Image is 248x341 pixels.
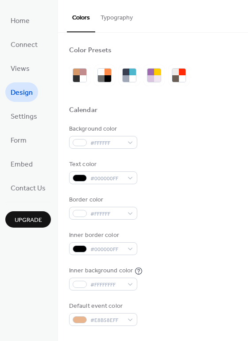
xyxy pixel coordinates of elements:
[90,209,123,219] span: #FFFFFF
[90,280,123,290] span: #FFFFFFFF
[5,35,43,54] a: Connect
[90,245,123,254] span: #000000FF
[5,130,32,150] a: Form
[11,158,33,172] span: Embed
[69,46,112,55] div: Color Presets
[69,231,136,240] div: Inner border color
[11,182,46,196] span: Contact Us
[15,216,42,225] span: Upgrade
[11,62,30,76] span: Views
[90,174,123,183] span: #000000FF
[90,316,123,325] span: #E8B58EFF
[11,38,38,52] span: Connect
[11,134,27,148] span: Form
[69,195,136,205] div: Border color
[5,58,35,78] a: Views
[11,14,30,28] span: Home
[69,124,136,134] div: Background color
[5,106,43,126] a: Settings
[69,302,136,311] div: Default event color
[69,106,97,115] div: Calendar
[69,266,133,275] div: Inner background color
[5,154,38,174] a: Embed
[69,160,136,169] div: Text color
[11,86,33,100] span: Design
[5,211,51,228] button: Upgrade
[11,110,37,124] span: Settings
[5,11,35,30] a: Home
[5,82,38,102] a: Design
[5,178,51,198] a: Contact Us
[90,139,123,148] span: #FFFFFF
